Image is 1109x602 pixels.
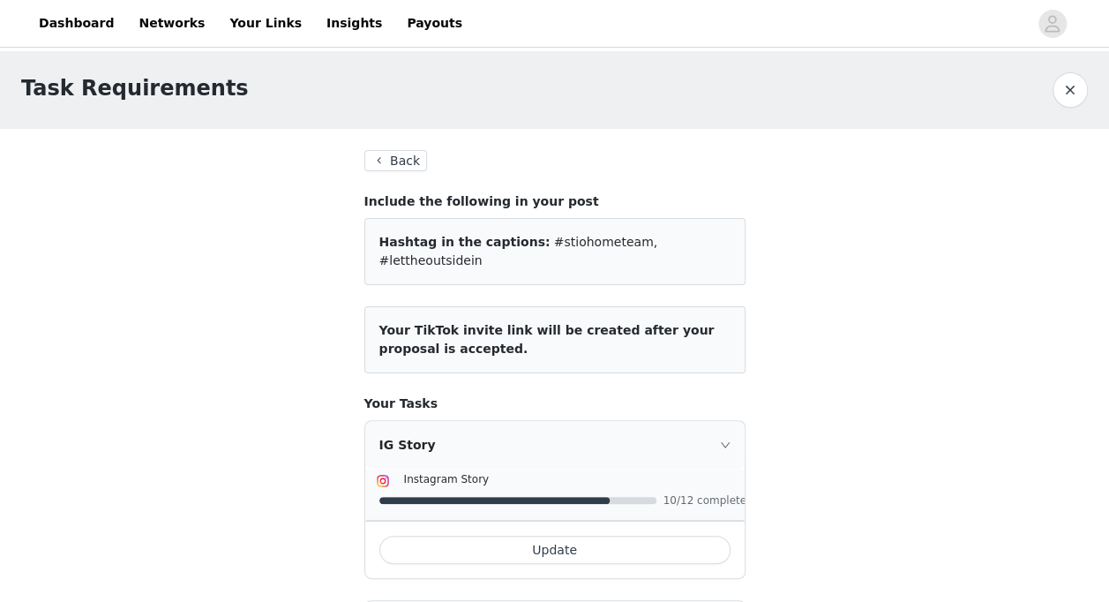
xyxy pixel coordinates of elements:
button: Back [364,150,428,171]
a: Networks [128,4,215,43]
span: Instagram Story [404,473,490,485]
a: Insights [316,4,393,43]
button: Update [379,536,731,564]
span: 10/12 complete [663,495,734,506]
a: Payouts [396,4,473,43]
h4: Include the following in your post [364,192,746,211]
img: Instagram Icon [376,474,390,488]
span: Hashtag in the captions: [379,235,551,249]
h4: Your Tasks [364,395,746,413]
div: icon: rightIG Story [365,421,745,469]
a: Your Links [219,4,312,43]
h1: Task Requirements [21,72,249,104]
span: Your TikTok invite link will be created after your proposal is accepted. [379,323,715,356]
a: Dashboard [28,4,124,43]
i: icon: right [720,440,731,450]
div: avatar [1044,10,1060,38]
